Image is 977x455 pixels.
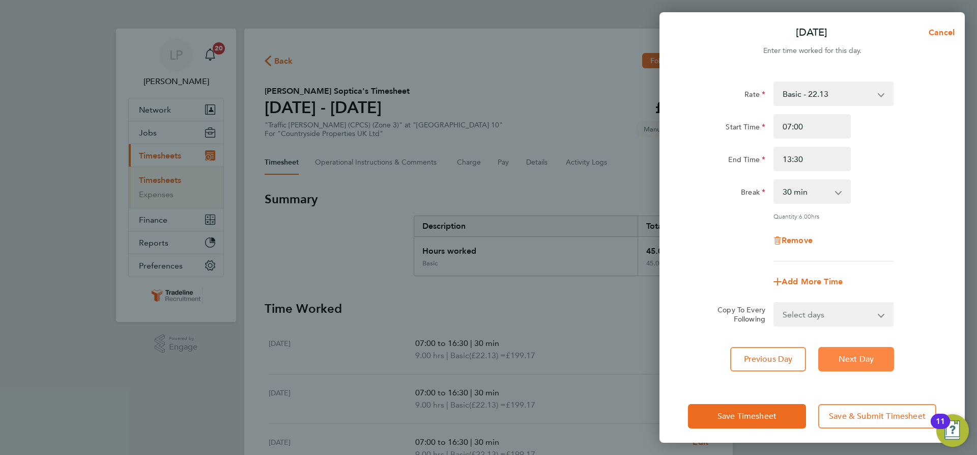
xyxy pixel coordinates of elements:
span: Add More Time [782,277,843,286]
label: Start Time [726,122,765,135]
span: Remove [782,235,813,245]
span: Previous Day [744,354,793,364]
span: Cancel [926,28,955,37]
button: Save & Submit Timesheet [818,404,936,429]
button: Next Day [818,347,894,371]
p: [DATE] [796,25,827,40]
button: Cancel [912,22,965,43]
button: Save Timesheet [688,404,806,429]
div: Quantity: hrs [773,212,894,220]
button: Open Resource Center, 11 new notifications [936,414,969,447]
input: E.g. 18:00 [773,147,851,171]
label: Break [741,188,765,200]
span: 6.00 [799,212,811,220]
button: Remove [773,236,813,245]
div: Enter time worked for this day. [659,45,965,57]
label: Copy To Every Following [709,305,765,324]
div: 11 [936,421,945,435]
span: Next Day [839,354,874,364]
button: Add More Time [773,278,843,286]
button: Previous Day [730,347,806,371]
input: E.g. 08:00 [773,114,851,139]
label: End Time [728,155,765,167]
label: Rate [744,90,765,102]
span: Save Timesheet [717,411,777,421]
span: Save & Submit Timesheet [829,411,926,421]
